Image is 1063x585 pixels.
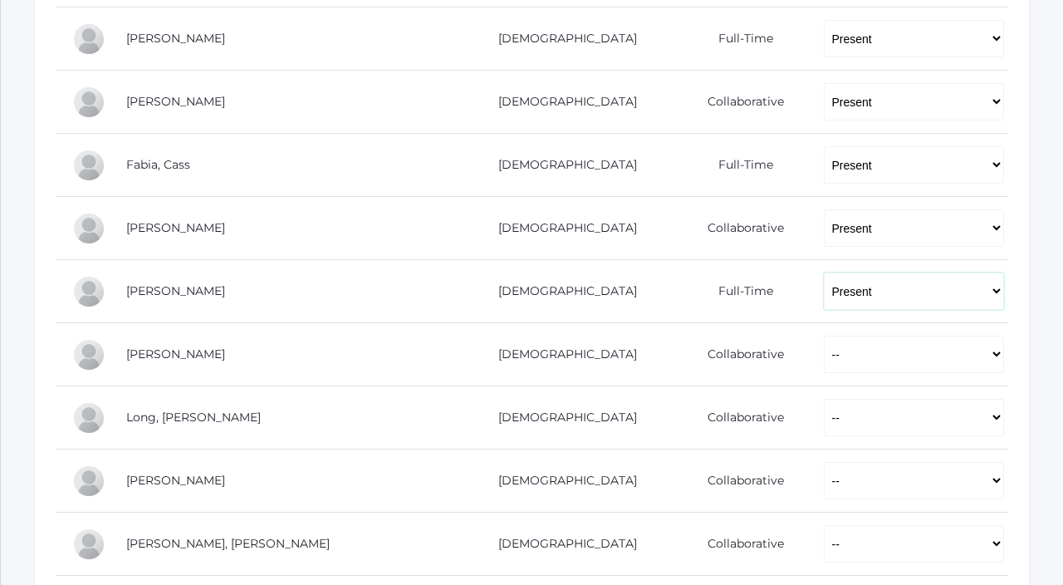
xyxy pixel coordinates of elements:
[672,71,806,134] td: Collaborative
[672,197,806,260] td: Collaborative
[72,149,105,182] div: Cass Fabia
[126,94,225,109] a: [PERSON_NAME]
[451,197,672,260] td: [DEMOGRAPHIC_DATA]
[672,134,806,197] td: Full-Time
[126,220,225,235] a: [PERSON_NAME]
[672,450,806,513] td: Collaborative
[126,157,190,172] a: Fabia, Cass
[451,71,672,134] td: [DEMOGRAPHIC_DATA]
[72,528,105,561] div: Smith Mansi
[451,134,672,197] td: [DEMOGRAPHIC_DATA]
[126,410,261,425] a: Long, [PERSON_NAME]
[72,401,105,435] div: Wren Long
[126,347,225,361] a: [PERSON_NAME]
[451,450,672,513] td: [DEMOGRAPHIC_DATA]
[672,260,806,323] td: Full-Time
[451,323,672,386] td: [DEMOGRAPHIC_DATA]
[72,86,105,119] div: Nathan Dishchekenian
[451,513,672,576] td: [DEMOGRAPHIC_DATA]
[451,386,672,450] td: [DEMOGRAPHIC_DATA]
[126,31,225,46] a: [PERSON_NAME]
[126,536,330,551] a: [PERSON_NAME], [PERSON_NAME]
[451,7,672,71] td: [DEMOGRAPHIC_DATA]
[72,275,105,308] div: Gabriella Gianna Guerra
[126,283,225,298] a: [PERSON_NAME]
[72,465,105,498] div: Levi Lopez
[72,338,105,371] div: Christopher Ip
[672,7,806,71] td: Full-Time
[72,212,105,245] div: Isaac Gregorchuk
[672,323,806,386] td: Collaborative
[672,513,806,576] td: Collaborative
[72,22,105,56] div: Olivia Dainko
[672,386,806,450] td: Collaborative
[451,260,672,323] td: [DEMOGRAPHIC_DATA]
[126,473,225,488] a: [PERSON_NAME]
